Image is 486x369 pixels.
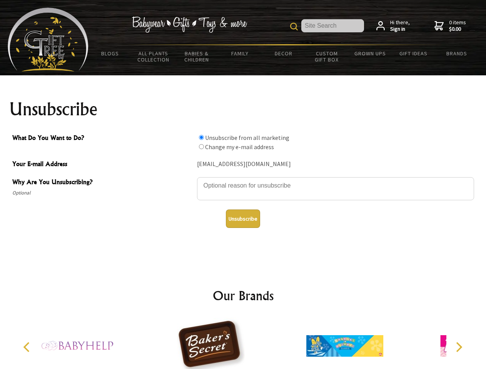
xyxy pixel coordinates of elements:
span: Why Are You Unsubscribing? [12,177,193,188]
span: Hi there, [390,19,410,33]
a: Family [219,45,262,61]
span: What Do You Want to Do? [12,133,193,144]
a: BLOGS [89,45,132,61]
strong: $0.00 [449,26,466,33]
input: What Do You Want to Do? [199,135,204,140]
a: 0 items$0.00 [434,19,466,33]
a: Brands [435,45,479,61]
a: Custom Gift Box [305,45,349,68]
label: Unsubscribe from all marketing [205,134,289,141]
a: Hi there,Sign in [376,19,410,33]
input: What Do You Want to Do? [199,144,204,149]
button: Unsubscribe [226,209,260,228]
button: Previous [19,339,36,356]
span: Optional [12,188,193,198]
h2: Our Brands [15,286,471,305]
input: Site Search [301,19,364,32]
a: Decor [262,45,305,61]
label: Change my e-mail address [205,143,274,151]
h1: Unsubscribe [9,100,477,118]
img: Babywear - Gifts - Toys & more [132,17,247,33]
img: product search [290,23,298,30]
textarea: Why Are You Unsubscribing? [197,177,474,200]
span: Your E-mail Address [12,159,193,170]
button: Next [450,339,467,356]
a: All Plants Collection [132,45,175,68]
div: [EMAIL_ADDRESS][DOMAIN_NAME] [197,158,474,170]
img: Babyware - Gifts - Toys and more... [8,8,89,71]
a: Gift Ideas [392,45,435,61]
a: Babies & Children [175,45,219,68]
strong: Sign in [390,26,410,33]
span: 0 items [449,19,466,33]
a: Grown Ups [348,45,392,61]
